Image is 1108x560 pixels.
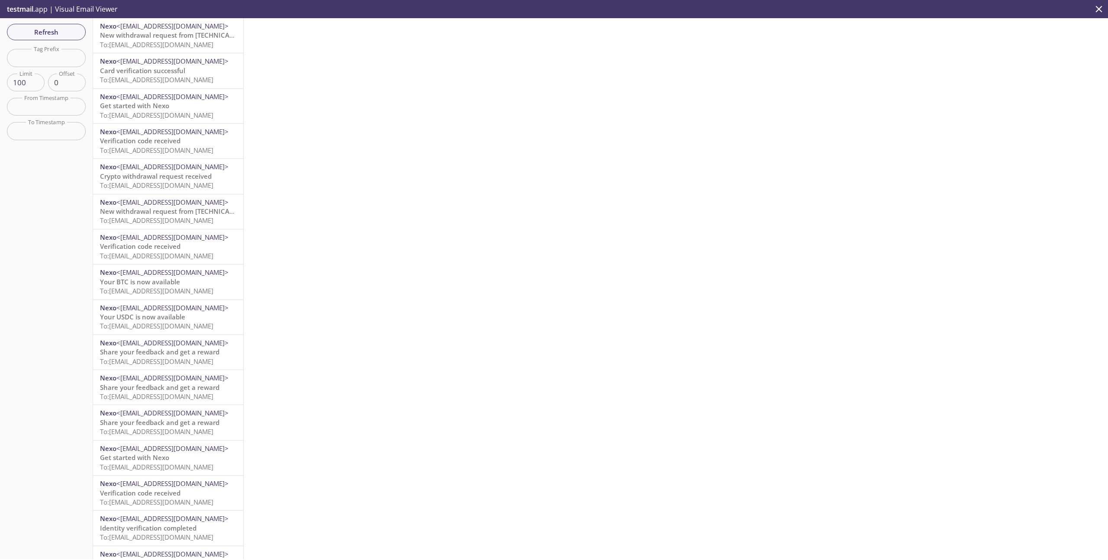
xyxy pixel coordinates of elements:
[116,198,229,206] span: <[EMAIL_ADDRESS][DOMAIN_NAME]>
[100,489,180,497] span: Verification code received
[93,18,243,53] div: Nexo<[EMAIL_ADDRESS][DOMAIN_NAME]>New withdrawal request from [TECHNICAL_ID] - [DATE] 08:37:03 (C...
[116,338,229,347] span: <[EMAIL_ADDRESS][DOMAIN_NAME]>
[100,251,213,260] span: To: [EMAIL_ADDRESS][DOMAIN_NAME]
[93,335,243,370] div: Nexo<[EMAIL_ADDRESS][DOMAIN_NAME]>Share your feedback and get a rewardTo:[EMAIL_ADDRESS][DOMAIN_N...
[116,409,229,417] span: <[EMAIL_ADDRESS][DOMAIN_NAME]>
[100,533,213,541] span: To: [EMAIL_ADDRESS][DOMAIN_NAME]
[100,498,213,506] span: To: [EMAIL_ADDRESS][DOMAIN_NAME]
[93,370,243,405] div: Nexo<[EMAIL_ADDRESS][DOMAIN_NAME]>Share your feedback and get a rewardTo:[EMAIL_ADDRESS][DOMAIN_N...
[100,392,213,401] span: To: [EMAIL_ADDRESS][DOMAIN_NAME]
[116,57,229,65] span: <[EMAIL_ADDRESS][DOMAIN_NAME]>
[100,31,316,39] span: New withdrawal request from [TECHNICAL_ID] - [DATE] 08:37:03 (CET)
[100,198,116,206] span: Nexo
[93,89,243,123] div: Nexo<[EMAIL_ADDRESS][DOMAIN_NAME]>Get started with NexoTo:[EMAIL_ADDRESS][DOMAIN_NAME]
[100,427,213,436] span: To: [EMAIL_ADDRESS][DOMAIN_NAME]
[93,53,243,88] div: Nexo<[EMAIL_ADDRESS][DOMAIN_NAME]>Card verification successfulTo:[EMAIL_ADDRESS][DOMAIN_NAME]
[116,444,229,453] span: <[EMAIL_ADDRESS][DOMAIN_NAME]>
[100,216,213,225] span: To: [EMAIL_ADDRESS][DOMAIN_NAME]
[100,181,213,190] span: To: [EMAIL_ADDRESS][DOMAIN_NAME]
[100,136,180,145] span: Verification code received
[100,409,116,417] span: Nexo
[116,162,229,171] span: <[EMAIL_ADDRESS][DOMAIN_NAME]>
[93,264,243,299] div: Nexo<[EMAIL_ADDRESS][DOMAIN_NAME]>Your BTC is now availableTo:[EMAIL_ADDRESS][DOMAIN_NAME]
[100,66,185,75] span: Card verification successful
[116,127,229,136] span: <[EMAIL_ADDRESS][DOMAIN_NAME]>
[100,524,196,532] span: Identity verification completed
[100,111,213,119] span: To: [EMAIL_ADDRESS][DOMAIN_NAME]
[100,162,116,171] span: Nexo
[116,233,229,241] span: <[EMAIL_ADDRESS][DOMAIN_NAME]>
[100,550,116,558] span: Nexo
[100,101,169,110] span: Get started with Nexo
[100,146,213,154] span: To: [EMAIL_ADDRESS][DOMAIN_NAME]
[100,338,116,347] span: Nexo
[93,229,243,264] div: Nexo<[EMAIL_ADDRESS][DOMAIN_NAME]>Verification code receivedTo:[EMAIL_ADDRESS][DOMAIN_NAME]
[100,40,213,49] span: To: [EMAIL_ADDRESS][DOMAIN_NAME]
[116,514,229,523] span: <[EMAIL_ADDRESS][DOMAIN_NAME]>
[93,476,243,510] div: Nexo<[EMAIL_ADDRESS][DOMAIN_NAME]>Verification code receivedTo:[EMAIL_ADDRESS][DOMAIN_NAME]
[100,312,185,321] span: Your USDC is now available
[100,172,212,180] span: Crypto withdrawal request received
[100,277,180,286] span: Your BTC is now available
[93,511,243,545] div: Nexo<[EMAIL_ADDRESS][DOMAIN_NAME]>Identity verification completedTo:[EMAIL_ADDRESS][DOMAIN_NAME]
[100,242,180,251] span: Verification code received
[93,405,243,440] div: Nexo<[EMAIL_ADDRESS][DOMAIN_NAME]>Share your feedback and get a rewardTo:[EMAIL_ADDRESS][DOMAIN_N...
[100,57,116,65] span: Nexo
[100,268,116,277] span: Nexo
[93,159,243,193] div: Nexo<[EMAIL_ADDRESS][DOMAIN_NAME]>Crypto withdrawal request receivedTo:[EMAIL_ADDRESS][DOMAIN_NAME]
[116,92,229,101] span: <[EMAIL_ADDRESS][DOMAIN_NAME]>
[100,207,316,216] span: New withdrawal request from [TECHNICAL_ID] - [DATE] 08:32:56 (CET)
[100,22,116,30] span: Nexo
[116,373,229,382] span: <[EMAIL_ADDRESS][DOMAIN_NAME]>
[116,268,229,277] span: <[EMAIL_ADDRESS][DOMAIN_NAME]>
[100,463,213,471] span: To: [EMAIL_ADDRESS][DOMAIN_NAME]
[100,383,219,392] span: Share your feedback and get a reward
[116,550,229,558] span: <[EMAIL_ADDRESS][DOMAIN_NAME]>
[116,479,229,488] span: <[EMAIL_ADDRESS][DOMAIN_NAME]>
[93,194,243,229] div: Nexo<[EMAIL_ADDRESS][DOMAIN_NAME]>New withdrawal request from [TECHNICAL_ID] - [DATE] 08:32:56 (C...
[100,75,213,84] span: To: [EMAIL_ADDRESS][DOMAIN_NAME]
[93,124,243,158] div: Nexo<[EMAIL_ADDRESS][DOMAIN_NAME]>Verification code receivedTo:[EMAIL_ADDRESS][DOMAIN_NAME]
[100,357,213,366] span: To: [EMAIL_ADDRESS][DOMAIN_NAME]
[14,26,79,38] span: Refresh
[100,127,116,136] span: Nexo
[100,418,219,427] span: Share your feedback and get a reward
[100,479,116,488] span: Nexo
[116,22,229,30] span: <[EMAIL_ADDRESS][DOMAIN_NAME]>
[100,453,169,462] span: Get started with Nexo
[100,286,213,295] span: To: [EMAIL_ADDRESS][DOMAIN_NAME]
[100,444,116,453] span: Nexo
[100,303,116,312] span: Nexo
[116,303,229,312] span: <[EMAIL_ADDRESS][DOMAIN_NAME]>
[100,348,219,356] span: Share your feedback and get a reward
[7,4,33,14] span: testmail
[93,300,243,335] div: Nexo<[EMAIL_ADDRESS][DOMAIN_NAME]>Your USDC is now availableTo:[EMAIL_ADDRESS][DOMAIN_NAME]
[100,514,116,523] span: Nexo
[100,92,116,101] span: Nexo
[93,441,243,475] div: Nexo<[EMAIL_ADDRESS][DOMAIN_NAME]>Get started with NexoTo:[EMAIL_ADDRESS][DOMAIN_NAME]
[100,373,116,382] span: Nexo
[7,24,86,40] button: Refresh
[100,322,213,330] span: To: [EMAIL_ADDRESS][DOMAIN_NAME]
[100,233,116,241] span: Nexo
